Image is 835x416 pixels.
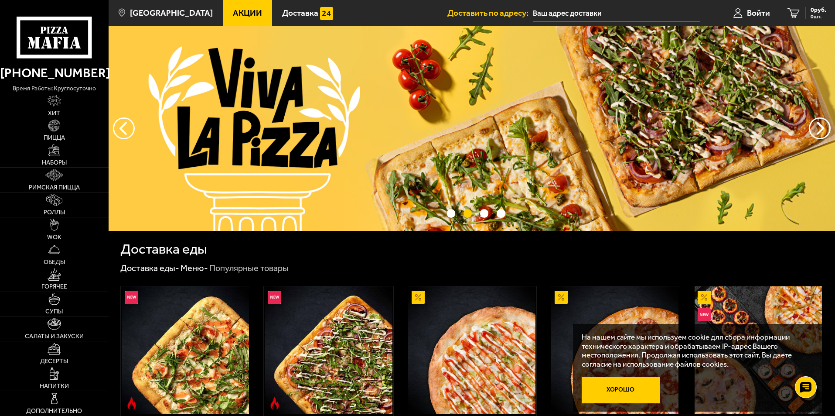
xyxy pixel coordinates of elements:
[408,286,535,414] img: Аль-Шам 25 см (тонкое тесто)
[125,397,138,410] img: Острое блюдо
[480,209,488,217] button: точки переключения
[407,286,537,414] a: АкционныйАль-Шам 25 см (тонкое тесто)
[122,286,249,414] img: Римская с креветками
[268,397,281,410] img: Острое блюдо
[47,234,61,241] span: WOK
[42,160,67,166] span: Наборы
[120,242,207,256] h1: Доставка еды
[497,209,505,217] button: точки переключения
[412,291,425,304] img: Акционный
[26,408,82,414] span: Дополнительно
[264,286,393,414] a: НовинкаОстрое блюдоРимская с мясным ассорти
[233,9,262,17] span: Акции
[45,309,63,315] span: Супы
[29,185,80,191] span: Римская пицца
[181,263,208,273] a: Меню-
[320,7,333,20] img: 15daf4d41897b9f0e9f617042186c801.svg
[555,291,568,304] img: Акционный
[533,5,700,21] input: Ваш адрес доставки
[44,210,65,216] span: Роллы
[809,117,831,139] button: предыдущий
[40,358,68,364] span: Десерты
[268,291,281,304] img: Новинка
[125,291,138,304] img: Новинка
[113,117,135,139] button: следующий
[747,9,770,17] span: Войти
[550,286,680,414] a: АкционныйПепперони 25 см (толстое с сыром)
[44,259,65,265] span: Обеды
[25,333,84,340] span: Салаты и закуски
[209,263,289,274] div: Популярные товары
[582,333,810,369] p: На нашем сайте мы используем cookie для сбора информации технического характера и обрабатываем IP...
[121,286,250,414] a: НовинкаОстрое блюдоРимская с креветками
[40,383,69,389] span: Напитки
[130,9,213,17] span: [GEOGRAPHIC_DATA]
[811,7,826,13] span: 0 руб.
[447,9,533,17] span: Доставить по адресу:
[120,263,179,273] a: Доставка еды-
[44,135,65,141] span: Пицца
[693,286,823,414] a: АкционныйНовинкаВсё включено
[698,291,711,304] img: Акционный
[695,286,822,414] img: Всё включено
[582,377,660,403] button: Хорошо
[464,209,472,217] button: точки переключения
[48,110,60,117] span: Хит
[811,14,826,19] span: 0 шт.
[698,308,711,321] img: Новинка
[447,209,455,217] button: точки переключения
[265,286,392,414] img: Римская с мясным ассорти
[551,286,678,414] img: Пепперони 25 см (толстое с сыром)
[41,284,67,290] span: Горячее
[282,9,318,17] span: Доставка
